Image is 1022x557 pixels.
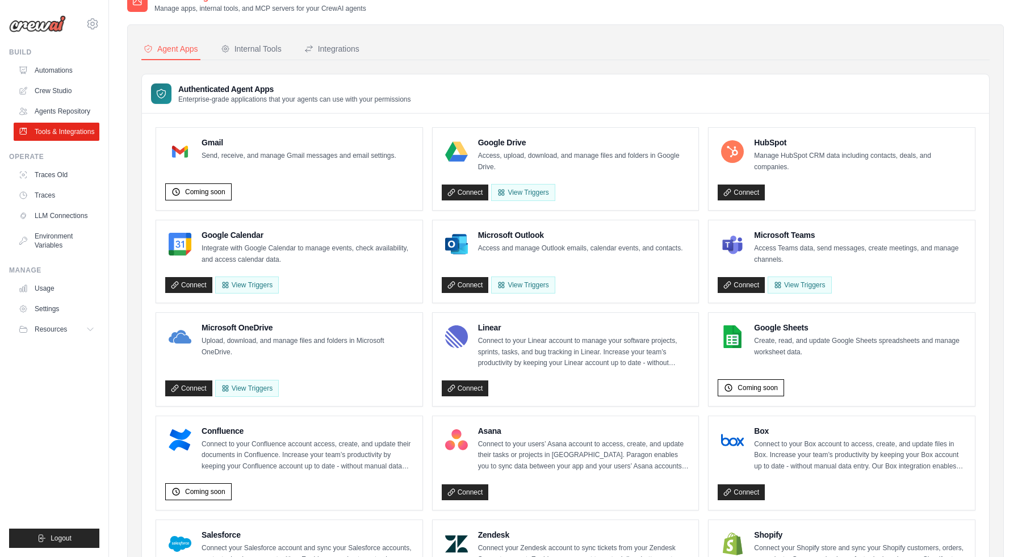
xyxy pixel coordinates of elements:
a: Settings [14,300,99,318]
: View Triggers [768,277,831,294]
a: Tools & Integrations [14,123,99,141]
img: Box Logo [721,429,744,451]
p: Create, read, and update Google Sheets spreadsheets and manage worksheet data. [754,336,966,358]
button: Agent Apps [141,39,200,60]
a: Usage [14,279,99,298]
p: Connect to your Linear account to manage your software projects, sprints, tasks, and bug tracking... [478,336,690,369]
a: Connect [718,185,765,200]
a: Connect [442,484,489,500]
p: Integrate with Google Calendar to manage events, check availability, and access calendar data. [202,243,413,265]
p: Connect to your Box account to access, create, and update files in Box. Increase your team’s prod... [754,439,966,472]
a: Environment Variables [14,227,99,254]
span: Coming soon [185,487,225,496]
p: Manage HubSpot CRM data including contacts, deals, and companies. [754,150,966,173]
div: Manage [9,266,99,275]
p: Manage apps, internal tools, and MCP servers for your CrewAI agents [154,4,366,13]
div: Operate [9,152,99,161]
h4: Microsoft Outlook [478,229,683,241]
button: Logout [9,529,99,548]
a: Connect [165,277,212,293]
img: Logo [9,15,66,32]
a: Connect [442,380,489,396]
a: Traces Old [14,166,99,184]
a: Crew Studio [14,82,99,100]
span: Resources [35,325,67,334]
img: Linear Logo [445,325,468,348]
a: Connect [442,185,489,200]
h4: Confluence [202,425,413,437]
h4: Shopify [754,529,966,541]
img: HubSpot Logo [721,140,744,163]
: View Triggers [215,380,279,397]
a: LLM Connections [14,207,99,225]
p: Access, upload, download, and manage files and folders in Google Drive. [478,150,690,173]
img: Confluence Logo [169,429,191,451]
a: Traces [14,186,99,204]
h4: Box [754,425,966,437]
a: Automations [14,61,99,79]
img: Microsoft Outlook Logo [445,233,468,256]
h4: Salesforce [202,529,413,541]
div: Build [9,48,99,57]
span: Coming soon [185,187,225,196]
p: Access Teams data, send messages, create meetings, and manage channels. [754,243,966,265]
a: Connect [442,277,489,293]
a: Connect [718,484,765,500]
: View Triggers [491,184,555,201]
p: Connect to your Confluence account access, create, and update their documents in Confluence. Incr... [202,439,413,472]
div: Internal Tools [221,43,282,55]
div: Integrations [304,43,359,55]
img: Gmail Logo [169,140,191,163]
p: Send, receive, and manage Gmail messages and email settings. [202,150,396,162]
img: Shopify Logo [721,533,744,555]
button: View Triggers [215,277,279,294]
a: Connect [718,277,765,293]
h4: Gmail [202,137,396,148]
img: Microsoft Teams Logo [721,233,744,256]
h4: Google Calendar [202,229,413,241]
img: Google Sheets Logo [721,325,744,348]
h4: Zendesk [478,529,690,541]
span: Logout [51,534,72,543]
a: Connect [165,380,212,396]
h4: Google Sheets [754,322,966,333]
button: Integrations [302,39,362,60]
img: Asana Logo [445,429,468,451]
h4: HubSpot [754,137,966,148]
p: Enterprise-grade applications that your agents can use with your permissions [178,95,411,104]
: View Triggers [491,277,555,294]
p: Upload, download, and manage files and folders in Microsoft OneDrive. [202,336,413,358]
img: Microsoft OneDrive Logo [169,325,191,348]
button: Internal Tools [219,39,284,60]
img: Salesforce Logo [169,533,191,555]
p: Access and manage Outlook emails, calendar events, and contacts. [478,243,683,254]
a: Agents Repository [14,102,99,120]
img: Zendesk Logo [445,533,468,555]
span: Coming soon [738,383,778,392]
button: Resources [14,320,99,338]
h4: Asana [478,425,690,437]
h4: Linear [478,322,690,333]
p: Connect to your users’ Asana account to access, create, and update their tasks or projects in [GE... [478,439,690,472]
h3: Authenticated Agent Apps [178,83,411,95]
div: Agent Apps [144,43,198,55]
h4: Microsoft Teams [754,229,966,241]
img: Google Drive Logo [445,140,468,163]
h4: Microsoft OneDrive [202,322,413,333]
h4: Google Drive [478,137,690,148]
img: Google Calendar Logo [169,233,191,256]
